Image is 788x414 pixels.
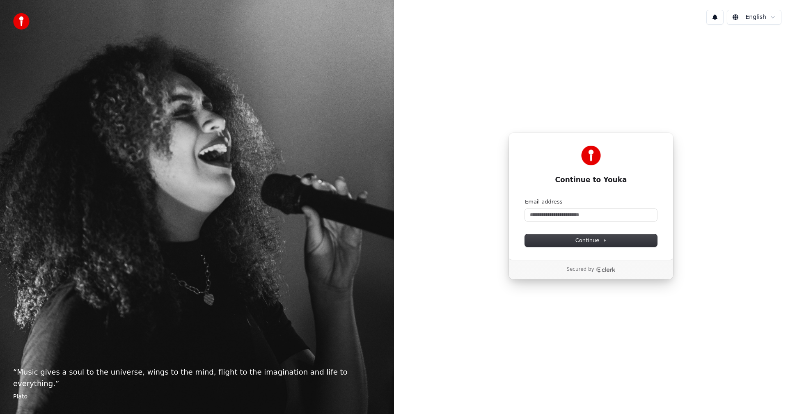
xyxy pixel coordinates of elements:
label: Email address [525,198,562,206]
p: “ Music gives a soul to the universe, wings to the mind, flight to the imagination and life to ev... [13,366,381,389]
h1: Continue to Youka [525,175,657,185]
a: Clerk logo [596,267,616,272]
img: Youka [581,146,601,165]
img: youka [13,13,30,30]
button: Continue [525,234,657,247]
span: Continue [575,237,607,244]
p: Secured by [566,266,594,273]
footer: Plato [13,393,381,401]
